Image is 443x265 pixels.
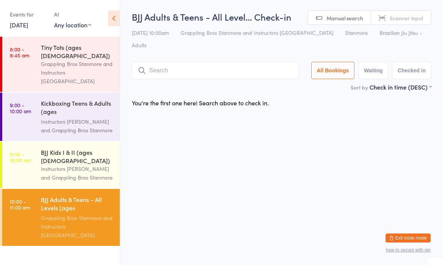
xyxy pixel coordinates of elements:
[10,8,47,21] div: Events for
[41,43,113,60] div: Tiny Tots (ages [DEMOGRAPHIC_DATA])
[54,8,91,21] div: At
[2,142,120,188] a: 9:00 -10:00 amBJJ Kids I & II (ages [DEMOGRAPHIC_DATA])Instructors [PERSON_NAME] and Grappling Br...
[2,189,120,246] a: 10:00 -11:00 amBJJ Adults & Teens - All Levels (ages [DEMOGRAPHIC_DATA]+)Grappling Bros Stanmore ...
[369,83,431,91] div: Check in time (DESC)
[386,234,431,243] button: Exit kiosk mode
[2,37,120,92] a: 8:00 -8:45 amTiny Tots (ages [DEMOGRAPHIC_DATA])Grappling Bros Stanmore and Instructors [GEOGRAPH...
[386,247,431,253] button: how to secure with pin
[10,198,30,210] time: 10:00 - 11:00 am
[311,62,355,79] button: All Bookings
[358,62,388,79] button: Waiting
[2,93,120,141] a: 9:00 -10:00 amKickboxing Teens & Adults (ages [DEMOGRAPHIC_DATA]+)Instructors [PERSON_NAME] and G...
[132,10,431,23] h2: BJJ Adults & Teens - All Level… Check-in
[41,148,113,165] div: BJJ Kids I & II (ages [DEMOGRAPHIC_DATA])
[181,29,333,36] span: Grappling Bros Stanmore and Instructors [GEOGRAPHIC_DATA]
[54,21,91,29] div: Any location
[41,99,113,117] div: Kickboxing Teens & Adults (ages [DEMOGRAPHIC_DATA]+)
[132,62,299,79] input: Search
[345,29,368,36] span: Stanmore
[327,14,363,22] span: Manual search
[41,195,113,214] div: BJJ Adults & Teens - All Levels (ages [DEMOGRAPHIC_DATA]+)
[10,46,29,58] time: 8:00 - 8:45 am
[41,60,113,85] div: Grappling Bros Stanmore and Instructors [GEOGRAPHIC_DATA]
[10,151,31,163] time: 9:00 - 10:00 am
[41,165,113,182] div: Instructors [PERSON_NAME] and Grappling Bros Stanmore
[41,214,113,240] div: Grappling Bros Stanmore and Instructors [GEOGRAPHIC_DATA]
[10,102,31,114] time: 9:00 - 10:00 am
[132,99,269,107] div: You're the first one here! Search above to check in.
[41,117,113,135] div: Instructors [PERSON_NAME] and Grappling Bros Stanmore
[392,62,431,79] button: Checked in
[390,14,423,22] span: Scanner input
[132,29,169,36] span: [DATE] 10:00am
[10,21,28,29] a: [DATE]
[351,84,368,91] label: Sort by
